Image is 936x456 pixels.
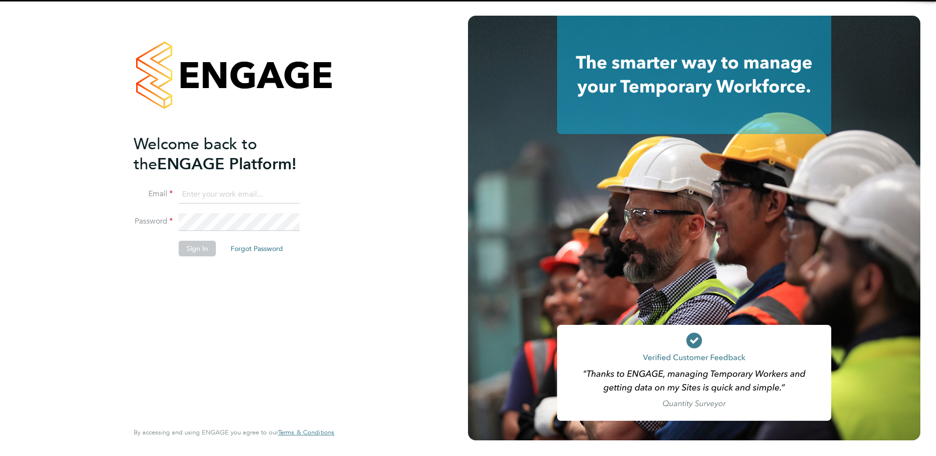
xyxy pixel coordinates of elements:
[223,241,291,256] button: Forgot Password
[134,189,173,199] label: Email
[134,134,325,174] h2: ENGAGE Platform!
[179,186,300,204] input: Enter your work email...
[134,135,257,174] span: Welcome back to the
[134,216,173,227] label: Password
[278,429,334,436] a: Terms & Conditions
[134,428,334,436] span: By accessing and using ENGAGE you agree to our
[179,241,216,256] button: Sign In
